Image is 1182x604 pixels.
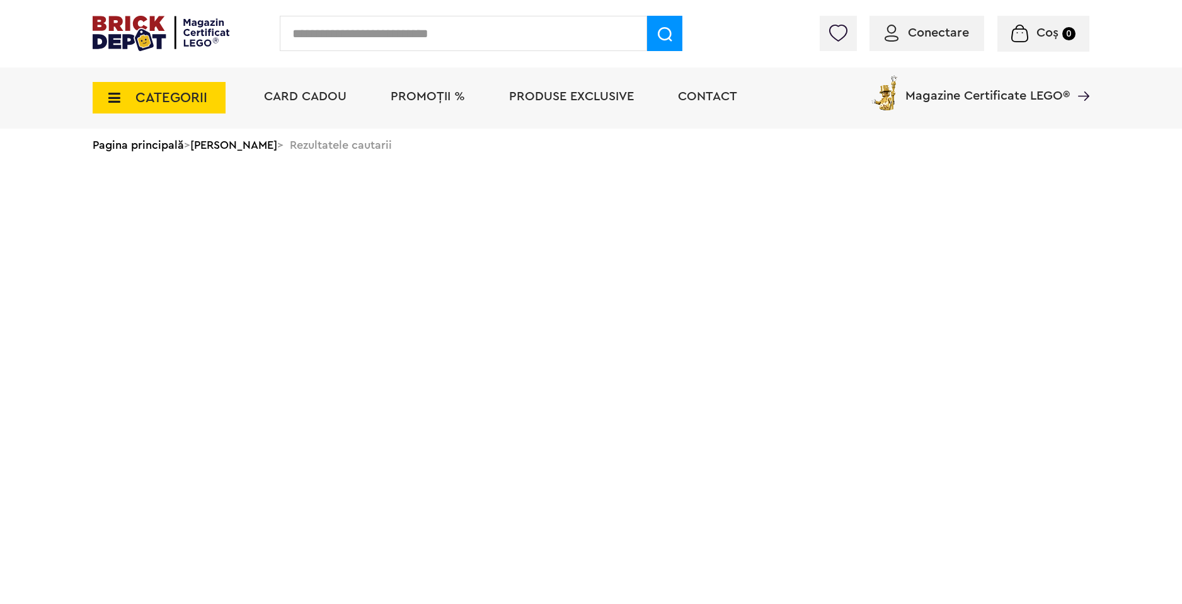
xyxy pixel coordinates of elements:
[1036,26,1059,39] span: Coș
[1070,73,1089,86] a: Magazine Certificate LEGO®
[509,90,634,103] a: Produse exclusive
[885,26,969,39] a: Conectare
[908,26,969,39] span: Conectare
[678,90,737,103] a: Contact
[135,91,207,105] span: CATEGORII
[93,129,1089,161] div: > > Rezultatele cautarii
[905,73,1070,102] span: Magazine Certificate LEGO®
[190,139,277,151] a: [PERSON_NAME]
[1062,27,1076,40] small: 0
[264,90,347,103] a: Card Cadou
[391,90,465,103] a: PROMOȚII %
[93,139,184,151] a: Pagina principală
